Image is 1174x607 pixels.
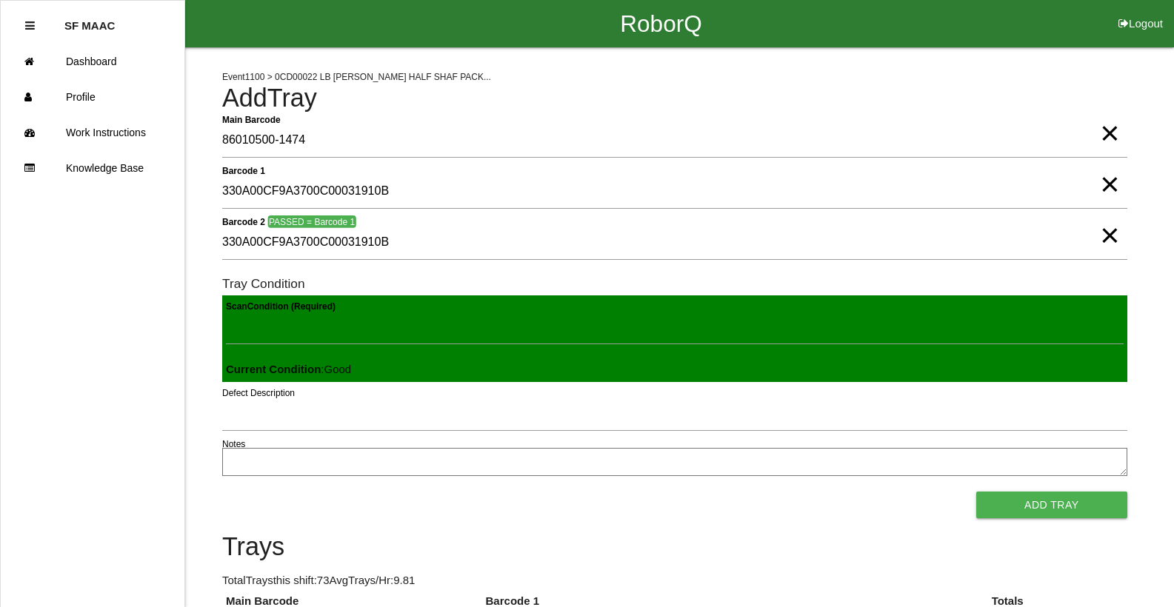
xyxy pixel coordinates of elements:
a: Profile [1,79,184,115]
span: Clear Input [1100,206,1119,235]
span: Clear Input [1100,104,1119,133]
label: Notes [222,437,245,451]
span: : Good [226,363,351,375]
b: Current Condition [226,363,321,375]
b: Main Barcode [222,114,281,124]
a: Dashboard [1,44,184,79]
span: Clear Input [1100,155,1119,184]
p: SF MAAC [64,8,115,32]
button: Add Tray [976,492,1127,518]
b: Barcode 1 [222,165,265,175]
label: Defect Description [222,386,295,400]
b: Barcode 2 [222,216,265,227]
input: Required [222,124,1127,158]
p: Total Trays this shift: 73 Avg Trays /Hr: 9.81 [222,572,1127,589]
a: Knowledge Base [1,150,184,186]
span: PASSED = Barcode 1 [267,215,356,228]
h4: Trays [222,533,1127,561]
span: Event 1100 > 0CD00022 LB [PERSON_NAME] HALF SHAF PACK... [222,72,491,82]
b: Scan Condition (Required) [226,301,336,312]
div: Close [25,8,35,44]
h6: Tray Condition [222,277,1127,291]
a: Work Instructions [1,115,184,150]
h4: Add Tray [222,84,1127,113]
